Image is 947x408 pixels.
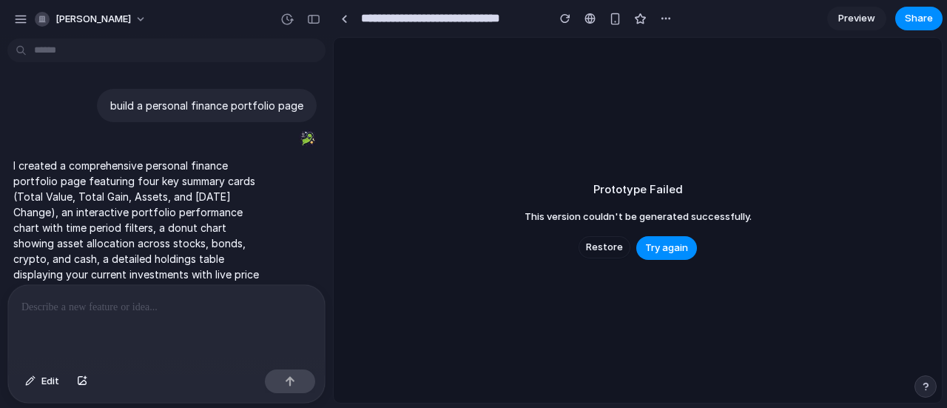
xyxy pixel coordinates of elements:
p: I created a comprehensive personal finance portfolio page featuring four key summary cards (Total... [13,158,260,344]
h2: Prototype Failed [593,181,683,198]
span: Restore [586,240,623,255]
button: Edit [18,369,67,393]
button: [PERSON_NAME] [29,7,154,31]
button: Share [895,7,943,30]
span: Preview [838,11,875,26]
button: Try again [636,236,697,260]
a: Preview [827,7,886,30]
span: Try again [645,241,688,255]
button: Restore [579,236,630,258]
span: [PERSON_NAME] [55,12,131,27]
span: This version couldn't be generated successfully. [525,210,752,224]
span: Share [905,11,933,26]
span: Edit [41,374,59,389]
p: build a personal finance portfolio page [110,98,303,113]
